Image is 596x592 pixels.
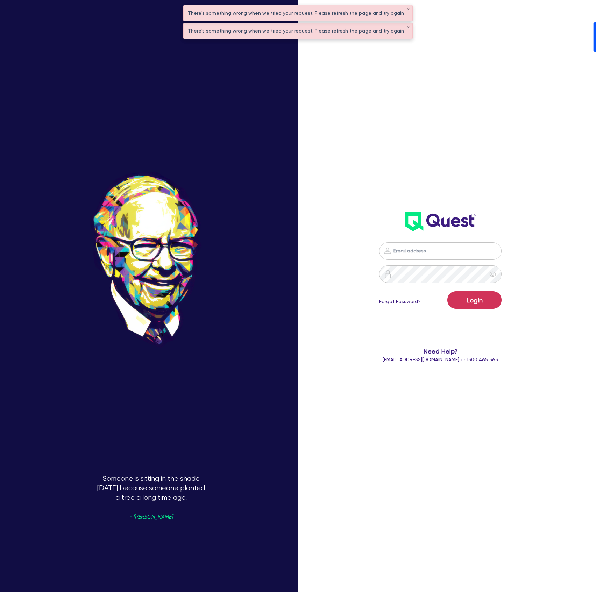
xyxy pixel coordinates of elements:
[129,514,173,520] span: - [PERSON_NAME]
[383,247,392,255] img: icon-password
[405,212,476,231] img: wH2k97JdezQIQAAAABJRU5ErkJggg==
[383,357,498,362] span: or 1300 465 363
[407,8,410,12] button: ✕
[379,242,502,260] input: Email address
[384,270,392,278] img: icon-password
[447,291,502,309] button: Login
[362,347,519,356] span: Need Help?
[407,26,410,29] button: ✕
[184,23,412,39] div: There's something wrong when we tried your request. Please refresh the page and try again
[383,357,459,362] a: [EMAIL_ADDRESS][DOMAIN_NAME]
[489,271,496,278] span: eye
[379,298,421,305] a: Forgot Password?
[184,5,412,21] div: There's something wrong when we tried your request. Please refresh the page and try again
[95,474,207,586] p: Someone is sitting in the shade [DATE] because someone planted a tree a long time ago.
